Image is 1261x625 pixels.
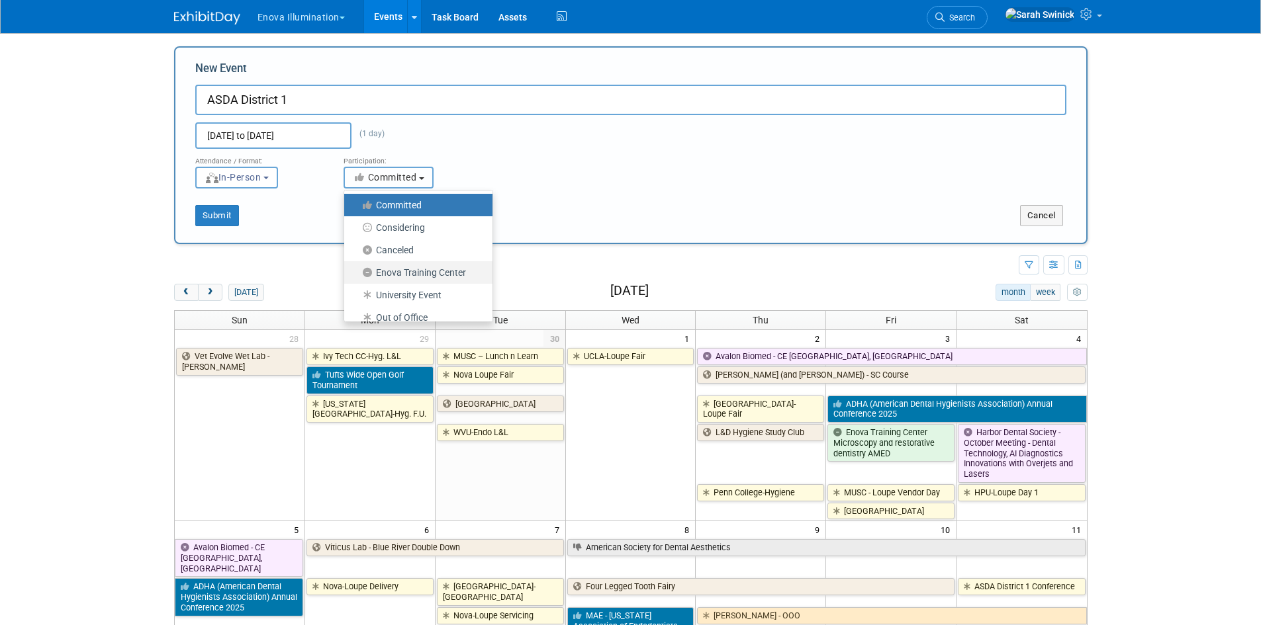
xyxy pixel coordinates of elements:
[1005,7,1075,22] img: Sarah Swinick
[437,424,564,441] a: WVU-Endo L&L
[344,149,472,166] div: Participation:
[344,167,434,188] button: Committed
[1015,315,1029,325] span: Sat
[553,521,565,538] span: 7
[1070,521,1087,538] span: 11
[1067,284,1087,301] button: myCustomButton
[306,396,434,423] a: [US_STATE][GEOGRAPHIC_DATA]-Hyg. F.U.
[195,122,351,149] input: Start Date - End Date
[945,13,975,22] span: Search
[683,521,695,538] span: 8
[195,205,239,226] button: Submit
[423,521,435,538] span: 6
[174,11,240,24] img: ExhibitDay
[195,167,278,188] button: In-Person
[697,396,824,423] a: [GEOGRAPHIC_DATA]-Loupe Fair
[1073,288,1082,297] i: Personalize Calendar
[228,284,263,301] button: [DATE]
[176,348,303,375] a: Vet Evolve Wet Lab - [PERSON_NAME]
[1020,205,1063,226] button: Cancel
[306,539,564,556] a: Viticus Lab - Blue River Double Down
[610,284,649,298] h2: [DATE]
[622,315,639,325] span: Wed
[1030,284,1060,301] button: week
[232,315,248,325] span: Sun
[306,366,434,394] a: Tufts Wide Open Golf Tournament
[493,315,508,325] span: Tue
[205,172,261,183] span: In-Person
[567,348,694,365] a: UCLA-Loupe Fair
[195,85,1066,115] input: Name of Trade Show / Conference
[827,484,955,501] a: MUSC - Loupe Vendor Day
[958,484,1085,501] a: HPU-Loupe Day 1
[175,578,303,616] a: ADHA (American Dental Hygienists Association) Annual Conference 2025
[351,196,479,214] label: Committed
[958,424,1085,483] a: Harbor Dental Society - October Meeting - Dental Technology, AI Diagnostics Innovations with Over...
[567,578,955,595] a: Four Legged Tooth Fairy
[543,330,565,347] span: 30
[351,129,385,138] span: (1 day)
[198,284,222,301] button: next
[567,539,1086,556] a: American Society for Dental Aesthetics
[306,348,434,365] a: Ivy Tech CC-Hyg. L&L
[195,61,247,81] label: New Event
[1075,330,1087,347] span: 4
[753,315,769,325] span: Thu
[437,396,564,413] a: [GEOGRAPHIC_DATA]
[437,348,564,365] a: MUSC – Lunch n Learn
[927,6,988,29] a: Search
[437,607,564,624] a: Nova-Loupe Servicing
[697,366,1085,384] a: [PERSON_NAME] (and [PERSON_NAME]) - SC Course
[886,315,896,325] span: Fri
[814,521,825,538] span: 9
[288,330,304,347] span: 28
[944,330,956,347] span: 3
[996,284,1031,301] button: month
[351,264,479,281] label: Enova Training Center
[939,521,956,538] span: 10
[437,578,564,605] a: [GEOGRAPHIC_DATA]-[GEOGRAPHIC_DATA]
[827,396,1086,423] a: ADHA (American Dental Hygienists Association) Annual Conference 2025
[827,424,955,462] a: Enova Training Center Microscopy and restorative dentistry AMED
[697,607,1086,624] a: [PERSON_NAME] - OOO
[697,484,824,501] a: Penn College-Hygiene
[174,284,199,301] button: prev
[418,330,435,347] span: 29
[353,172,417,183] span: Committed
[437,366,564,384] a: Nova Loupe Fair
[351,241,479,259] label: Canceled
[351,219,479,236] label: Considering
[814,330,825,347] span: 2
[195,149,324,166] div: Attendance / Format:
[958,578,1085,595] a: ASDA District 1 Conference
[683,330,695,347] span: 1
[306,578,434,595] a: Nova-Loupe Delivery
[697,424,824,441] a: L&D Hygiene Study Club
[351,309,479,326] label: Out of Office
[827,503,955,520] a: [GEOGRAPHIC_DATA]
[293,521,304,538] span: 5
[697,348,1086,365] a: Avalon Biomed - CE [GEOGRAPHIC_DATA], [GEOGRAPHIC_DATA]
[351,286,479,304] label: University Event
[175,539,303,577] a: Avalon Biomed - CE [GEOGRAPHIC_DATA], [GEOGRAPHIC_DATA]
